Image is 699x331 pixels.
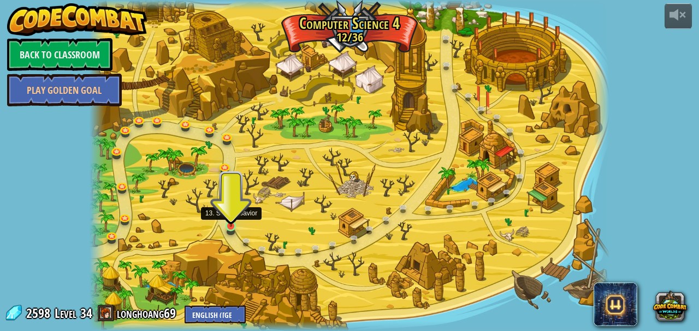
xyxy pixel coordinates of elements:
span: Level [55,304,76,322]
img: CodeCombat - Learn how to code by playing a game [7,3,147,36]
span: 2598 [26,304,54,322]
a: Back to Classroom [7,38,112,71]
button: Adjust volume [665,3,692,29]
a: Play Golden Goal [7,74,122,106]
span: 34 [80,304,92,322]
img: level-banner-started.png [225,199,237,227]
a: longhoang69 [117,304,179,322]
